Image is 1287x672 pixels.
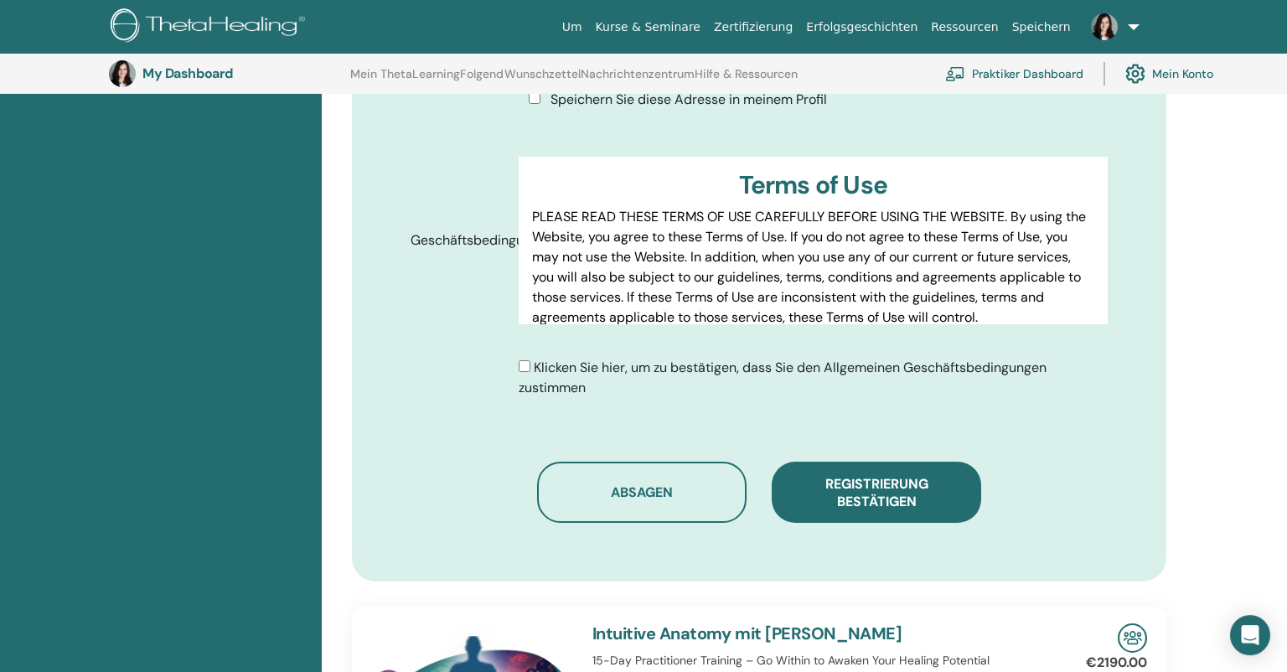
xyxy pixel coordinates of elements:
img: cog.svg [1125,59,1145,88]
a: Erfolgsgeschichten [799,12,924,43]
p: PLEASE READ THESE TERMS OF USE CAREFULLY BEFORE USING THE WEBSITE. By using the Website, you agre... [532,207,1094,328]
span: Speichern Sie diese Adresse in meinem Profil [550,90,827,108]
button: Absagen [537,462,747,523]
img: default.jpg [109,60,136,87]
img: logo.png [111,8,311,46]
h3: Terms of Use [532,170,1094,200]
img: default.jpg [1091,13,1118,40]
a: Hilfe & Ressourcen [695,67,798,94]
h3: My Dashboard [142,65,310,81]
span: Klicken Sie hier, um zu bestätigen, dass Sie den Allgemeinen Geschäftsbedingungen zustimmen [519,359,1047,396]
a: Mein Konto [1125,55,1213,92]
p: 15-Day Practitioner Training – Go Within to Awaken Your Healing Potential [592,652,1060,669]
div: Open Intercom Messenger [1230,615,1270,655]
a: Praktiker Dashboard [945,55,1083,92]
a: Speichern [1005,12,1078,43]
a: Wunschzettel [504,67,581,94]
button: Registrierung bestätigen [772,462,981,523]
a: Mein ThetaLearning [350,67,460,94]
span: Registrierung bestätigen [825,475,928,510]
img: chalkboard-teacher.svg [945,66,965,81]
a: Folgend [460,67,504,94]
a: Intuitive Anatomy mit [PERSON_NAME] [592,623,902,644]
a: Zertifizierung [707,12,799,43]
img: In-Person Seminar [1118,623,1147,653]
a: Kurse & Seminare [589,12,707,43]
label: Geschäftsbedingungen [398,225,519,256]
a: Nachrichtenzentrum [581,67,695,94]
a: Ressourcen [924,12,1005,43]
span: Absagen [611,483,673,501]
a: Um [556,12,589,43]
